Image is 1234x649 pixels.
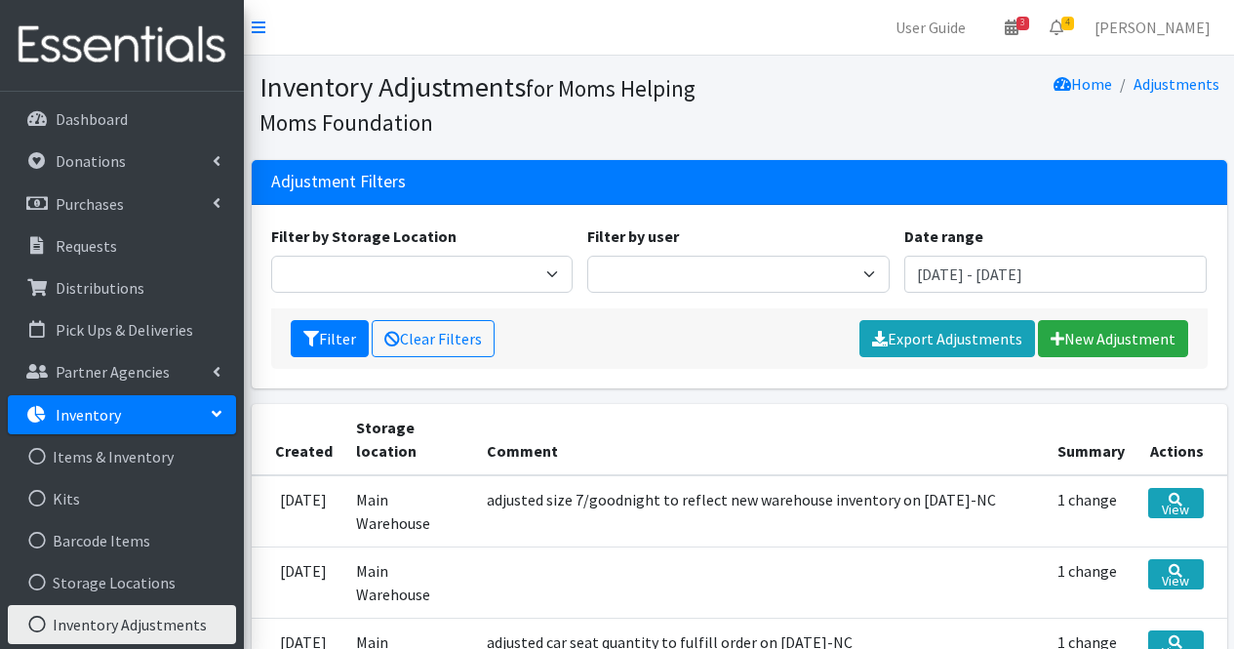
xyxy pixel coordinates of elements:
[1061,17,1074,30] span: 4
[8,142,236,181] a: Donations
[56,236,117,256] p: Requests
[56,109,128,129] p: Dashboard
[1148,559,1203,589] a: View
[904,256,1207,293] input: January 1, 2011 - December 31, 2011
[475,475,1046,548] td: adjusted size 7/goodnight to reflect new warehouse inventory on [DATE]-NC
[56,405,121,425] p: Inventory
[475,404,1046,475] th: Comment
[56,151,126,171] p: Donations
[859,320,1035,357] a: Export Adjustments
[8,310,236,349] a: Pick Ups & Deliveries
[280,561,327,581] time: [DATE]
[344,475,475,548] td: Main Warehouse
[1046,548,1136,619] td: 1 change
[1046,475,1136,548] td: 1 change
[1016,17,1029,30] span: 3
[8,521,236,560] a: Barcode Items
[8,605,236,644] a: Inventory Adjustments
[1034,8,1079,47] a: 4
[904,224,983,248] label: Date range
[271,224,457,248] label: Filter by Storage Location
[8,100,236,139] a: Dashboard
[8,13,236,78] img: HumanEssentials
[259,70,733,138] h1: Inventory Adjustments
[56,278,144,298] p: Distributions
[880,8,981,47] a: User Guide
[1136,404,1226,475] th: Actions
[1038,320,1188,357] a: New Adjustment
[8,268,236,307] a: Distributions
[344,548,475,619] td: Main Warehouse
[1079,8,1226,47] a: [PERSON_NAME]
[56,320,193,340] p: Pick Ups & Deliveries
[344,404,475,475] th: Storage location
[8,352,236,391] a: Partner Agencies
[587,224,679,248] label: Filter by user
[989,8,1034,47] a: 3
[8,563,236,602] a: Storage Locations
[1054,74,1112,94] a: Home
[8,437,236,476] a: Items & Inventory
[252,404,344,475] th: Created
[1134,74,1219,94] a: Adjustments
[1046,404,1136,475] th: Summary
[8,395,236,434] a: Inventory
[8,184,236,223] a: Purchases
[280,490,327,509] time: [DATE]
[8,226,236,265] a: Requests
[56,362,170,382] p: Partner Agencies
[259,74,696,137] small: for Moms Helping Moms Foundation
[291,320,369,357] button: Filter
[8,479,236,518] a: Kits
[56,194,124,214] p: Purchases
[1148,488,1203,518] a: View
[372,320,495,357] a: Clear Filters
[271,172,406,192] h3: Adjustment Filters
